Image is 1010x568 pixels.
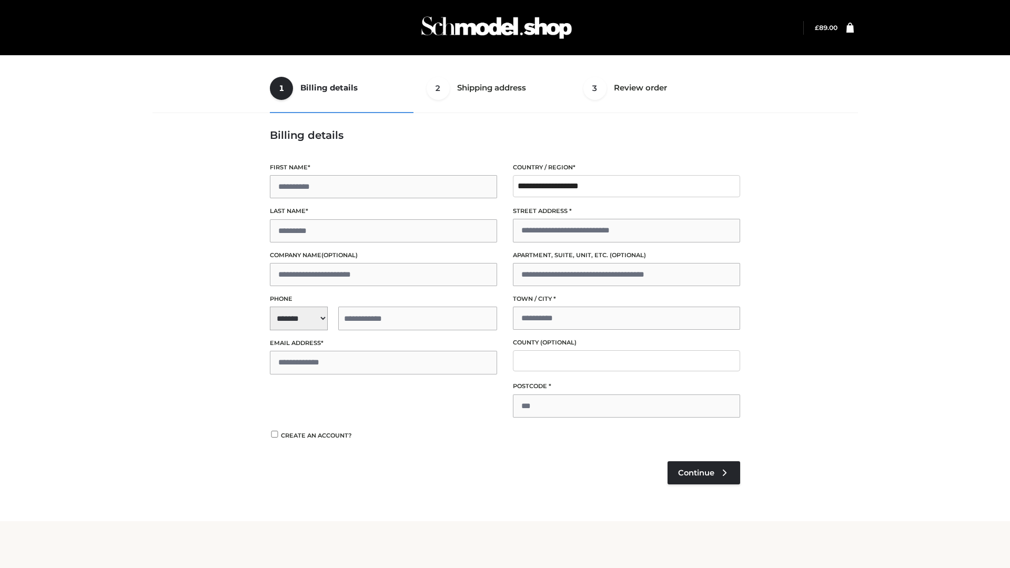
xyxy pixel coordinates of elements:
[513,338,740,348] label: County
[815,24,837,32] a: £89.00
[678,468,714,478] span: Continue
[815,24,837,32] bdi: 89.00
[270,338,497,348] label: Email address
[270,250,497,260] label: Company name
[610,251,646,259] span: (optional)
[513,294,740,304] label: Town / City
[270,431,279,438] input: Create an account?
[540,339,577,346] span: (optional)
[668,461,740,484] a: Continue
[418,7,575,48] img: Schmodel Admin 964
[281,432,352,439] span: Create an account?
[321,251,358,259] span: (optional)
[513,381,740,391] label: Postcode
[270,294,497,304] label: Phone
[513,163,740,173] label: Country / Region
[270,163,497,173] label: First name
[270,206,497,216] label: Last name
[270,129,740,141] h3: Billing details
[513,206,740,216] label: Street address
[513,250,740,260] label: Apartment, suite, unit, etc.
[815,24,819,32] span: £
